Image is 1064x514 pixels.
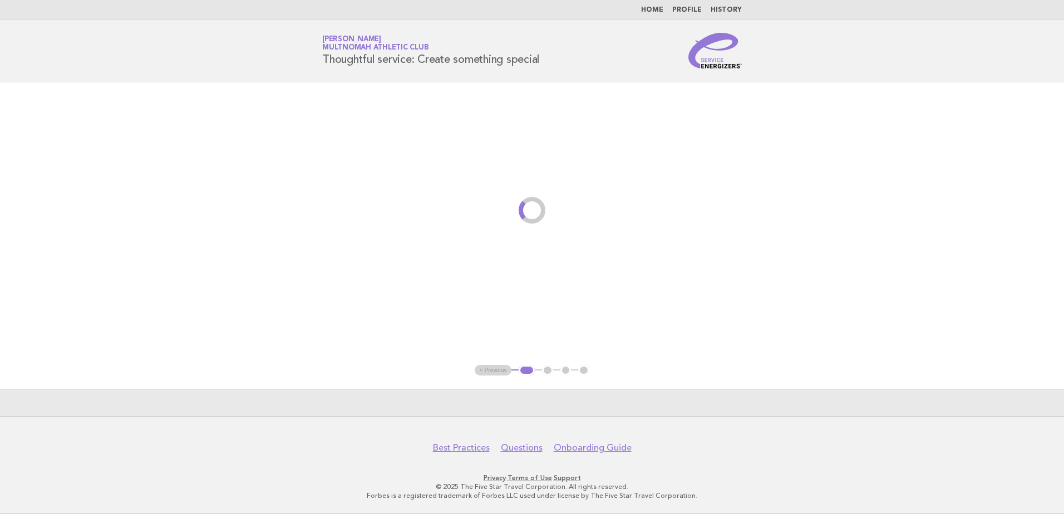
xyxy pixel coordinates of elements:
[433,442,490,453] a: Best Practices
[484,474,506,482] a: Privacy
[191,491,873,500] p: Forbes is a registered trademark of Forbes LLC used under license by The Five Star Travel Corpora...
[688,33,742,68] img: Service Energizers
[191,473,873,482] p: · ·
[322,45,428,52] span: Multnomah Athletic Club
[672,7,702,13] a: Profile
[501,442,543,453] a: Questions
[641,7,663,13] a: Home
[322,36,539,65] h1: Thoughtful service: Create something special
[554,474,581,482] a: Support
[322,36,428,51] a: [PERSON_NAME]Multnomah Athletic Club
[191,482,873,491] p: © 2025 The Five Star Travel Corporation. All rights reserved.
[554,442,632,453] a: Onboarding Guide
[711,7,742,13] a: History
[508,474,552,482] a: Terms of Use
